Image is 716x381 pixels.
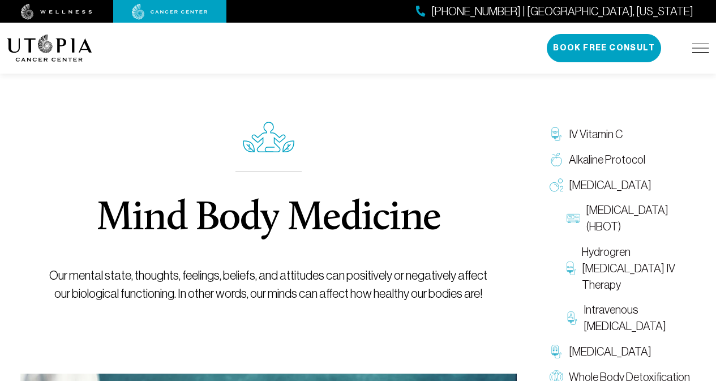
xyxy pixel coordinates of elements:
span: [PHONE_NUMBER] | [GEOGRAPHIC_DATA], [US_STATE] [431,3,693,20]
h1: Mind Body Medicine [96,199,441,239]
img: wellness [21,4,92,20]
img: icon [243,122,294,153]
p: Our mental state, thoughts, feelings, beliefs, and attitudes can positively or negatively affect ... [43,267,494,303]
img: logo [7,35,92,62]
img: cancer center [132,4,208,20]
img: icon-hamburger [692,44,709,53]
button: Book Free Consult [547,34,661,62]
a: [PHONE_NUMBER] | [GEOGRAPHIC_DATA], [US_STATE] [416,3,693,20]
